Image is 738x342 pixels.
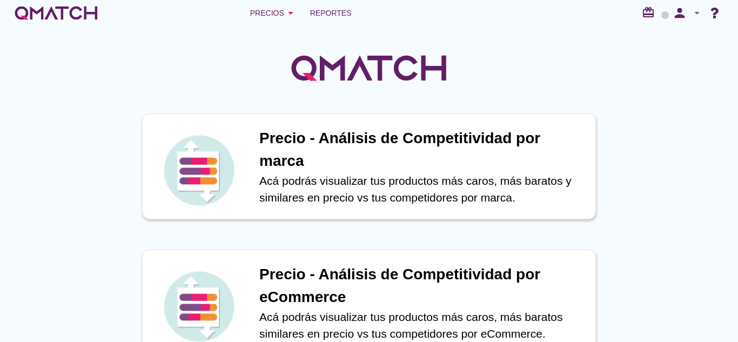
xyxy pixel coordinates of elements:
span: Reportes [310,6,352,19]
i: arrow_drop_down [690,6,703,19]
i: person [669,5,690,21]
button: Precios [241,2,306,24]
h1: Precio - Análisis de Competitividad por marca [259,127,585,172]
h1: Precio - Análisis de Competitividad por eCommerce [259,263,585,309]
p: Acá podrás visualizar tus productos más caros, más baratos y similares en precio vs tus competido... [259,172,585,206]
a: iconPrecio - Análisis de Competitividad por marcaAcá podrás visualizar tus productos más caros, m... [127,113,611,219]
img: icon [161,132,237,208]
div: Precios [250,6,297,19]
i: redeem [642,6,659,19]
a: Reportes [306,2,356,24]
img: QMatchLogo [288,41,450,95]
a: white-qmatch-logo [13,2,99,24]
i: arrow_drop_down [284,6,297,19]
